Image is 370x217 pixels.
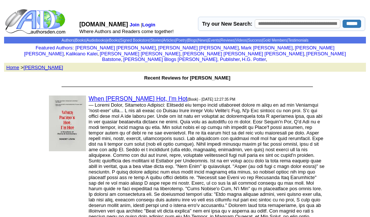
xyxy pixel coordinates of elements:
label: Try our New Search: [202,21,252,27]
font: | [141,22,156,27]
font: (Book) - [DATE] 12:27:35 PM [187,97,235,101]
a: [PERSON_NAME] [PERSON_NAME] [158,45,239,51]
a: [PERSON_NAME] Batstone [102,51,346,62]
a: Blogs [188,38,197,42]
a: News [198,38,207,42]
a: Audiobooks [86,38,106,42]
font: Home [6,65,19,70]
a: Kalikiano Kalei [66,51,98,56]
a: [PERSON_NAME] Blogs [PERSON_NAME], Publisher [123,56,239,62]
font: i [157,46,158,50]
a: [PERSON_NAME] [23,65,63,70]
font: i [65,52,66,56]
font: i [241,58,242,62]
a: Videos [235,38,247,42]
a: Articles [163,38,175,42]
a: When [PERSON_NAME] Hot, I'm Hot [89,95,187,102]
font: Where Authors and Readers come together! [79,29,174,34]
a: H.G. Potter [242,56,266,62]
a: Stories [151,38,162,42]
a: Authors [62,38,74,42]
span: | | | | | | | | | | | | | | | [62,38,308,42]
a: Join [129,22,139,27]
a: Mark [PERSON_NAME] [241,45,293,51]
font: : [36,45,74,51]
font: , , , , , , , , , , [24,45,346,62]
font: i [122,58,123,62]
a: Events [208,38,220,42]
a: Signed Bookstore [120,38,149,42]
a: Login [142,22,155,27]
font: > [21,65,63,70]
a: Featured Authors [36,45,73,51]
a: Success [248,38,262,42]
a: Testimonials [288,38,308,42]
font: Recent Reviews for [PERSON_NAME] [144,75,231,81]
font: i [240,46,241,50]
a: [PERSON_NAME] [PERSON_NAME] [24,45,334,56]
a: Home [6,64,19,70]
a: Reviews [221,38,235,42]
a: [PERSON_NAME] [PERSON_NAME] [PERSON_NAME] [182,51,304,56]
a: Poetry [176,38,187,42]
a: Books [75,38,86,42]
img: logo_ad.gif [5,9,67,35]
font: i [99,52,100,56]
font: [DOMAIN_NAME] [79,21,128,27]
font: i [305,52,306,56]
a: [PERSON_NAME] [PERSON_NAME] [100,51,180,56]
font: i [182,52,182,56]
a: eBooks [107,38,119,42]
a: Gold Members [263,38,287,42]
a: [PERSON_NAME] [PERSON_NAME] [75,45,156,51]
font: i [294,46,295,50]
